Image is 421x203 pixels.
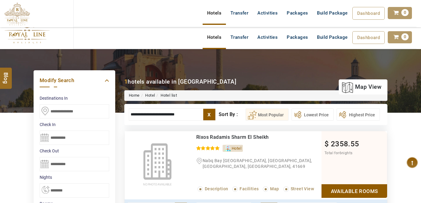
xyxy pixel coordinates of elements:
[312,7,352,19] a: Build Package
[196,134,296,140] div: Rixos Radamis Sharm El Sheikh
[383,165,421,194] iframe: chat widget
[219,108,246,121] div: Sort By :
[2,72,10,78] span: Blog
[291,186,314,191] span: Street View
[155,93,177,98] li: Hotel list
[124,78,128,85] b: 1
[40,174,109,180] label: nights
[292,108,334,121] button: Lowest Price
[205,186,228,191] span: Description
[270,186,279,191] span: Map
[226,7,253,19] a: Transfer
[40,76,109,85] a: Modify Search
[321,184,387,198] a: Show Rooms
[40,148,109,154] label: Check Out
[342,80,381,94] a: map view
[203,7,226,19] a: Hotels
[388,7,412,19] a: 0
[282,7,312,19] a: Packages
[5,2,30,25] img: The Royal Line Holidays
[40,121,109,128] label: Check In
[240,186,259,191] span: Facilities
[196,134,269,140] a: Rixos Radamis Sharm El Sheikh
[337,108,380,121] button: Highest Price
[325,151,352,155] span: Total for nights
[325,140,329,148] span: $
[253,7,282,19] a: Activities
[203,109,215,120] label: x
[357,11,380,16] span: Dashboard
[124,78,236,86] div: hotels available in [GEOGRAPHIC_DATA]
[40,95,109,101] label: Destinations In
[339,151,341,155] span: 6
[129,93,140,98] a: Home
[203,158,312,169] span: Nabq Bay [GEOGRAPHIC_DATA], [GEOGRAPHIC_DATA], [GEOGRAPHIC_DATA], [GEOGRAPHIC_DATA], 41669
[246,108,289,121] button: Most Popular
[401,9,409,16] span: 0
[232,146,241,151] span: Hotel
[145,93,155,98] a: Hotel
[125,131,190,198] img: noimage.jpg
[331,140,359,148] span: 2358.55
